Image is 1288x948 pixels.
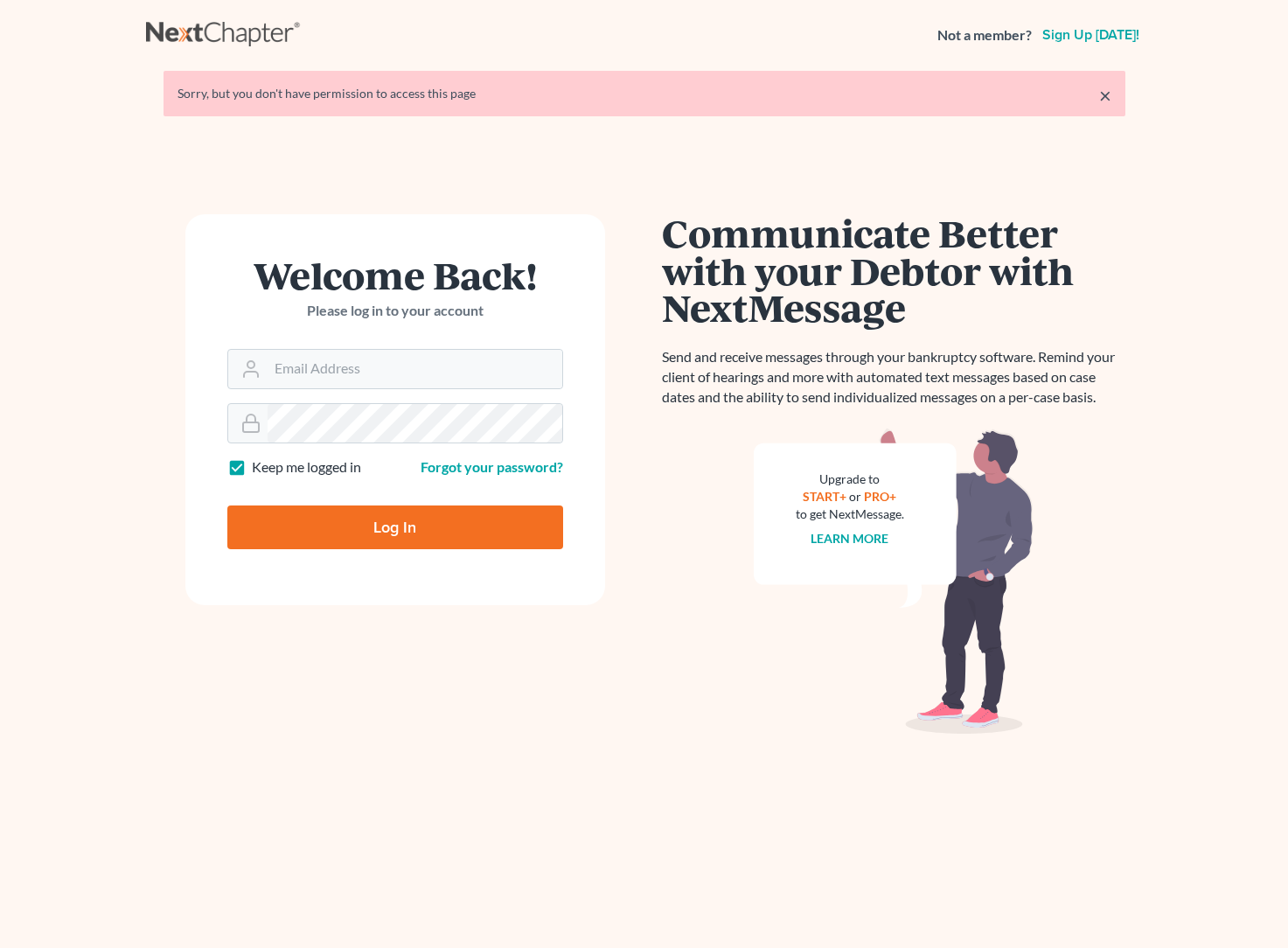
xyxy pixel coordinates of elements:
[227,505,563,549] input: Log In
[849,489,861,504] span: or
[662,347,1125,408] p: Send and receive messages through your bankruptcy software. Remind your client of hearings and mo...
[796,471,904,488] div: Upgrade to
[421,458,563,475] a: Forgot your password?
[864,489,896,504] a: PRO+
[1099,85,1111,106] a: ×
[811,531,888,546] a: Learn more
[937,25,1032,45] strong: Not a member?
[227,301,563,321] p: Please log in to your account
[796,505,904,523] div: to get NextMessage.
[227,256,563,294] h1: Welcome Back!
[268,350,562,388] input: Email Address
[662,214,1125,326] h1: Communicate Better with your Debtor with NextMessage
[1039,28,1143,42] a: Sign up [DATE]!
[754,429,1034,735] img: nextmessage_bg-59042aed3d76b12b5cd301f8e5b87938c9018125f34e5fa2b7a6b67550977c72.svg
[803,489,846,504] a: START+
[252,457,361,477] label: Keep me logged in
[178,85,1111,102] div: Sorry, but you don't have permission to access this page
